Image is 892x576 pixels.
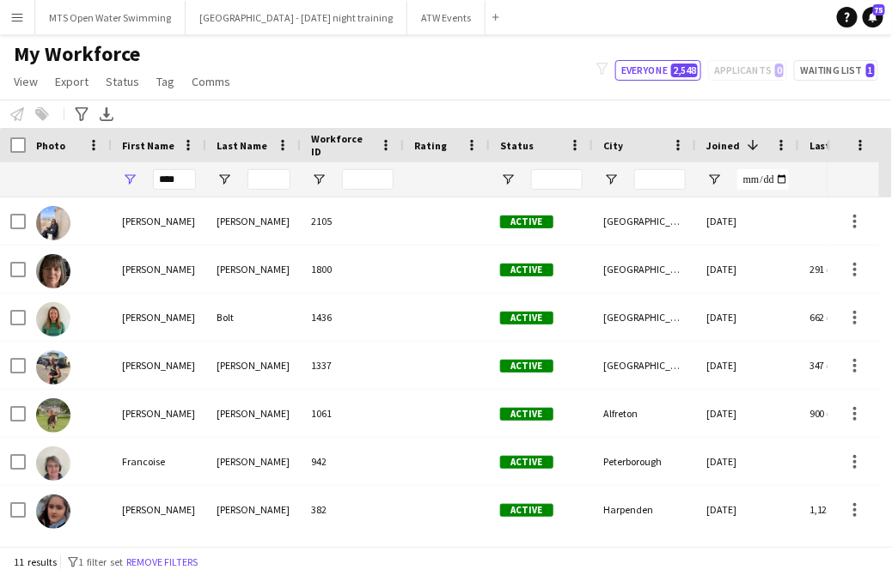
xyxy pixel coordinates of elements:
span: 1 filter set [78,555,123,568]
div: Peterborough [593,438,696,485]
span: First Name [122,139,174,152]
div: [PERSON_NAME] [206,438,301,485]
button: ATW Events [407,1,486,34]
span: Active [500,215,553,228]
div: [PERSON_NAME] [206,342,301,389]
a: Comms [185,70,237,93]
img: Francesca Raynor [36,398,70,433]
div: [PERSON_NAME] [112,390,206,437]
img: Frances Gamble [36,206,70,240]
span: Last Name [217,139,267,152]
span: Active [500,264,553,276]
div: [PERSON_NAME] [206,486,301,533]
span: Active [500,360,553,373]
div: 1337 [301,342,404,389]
a: View [7,70,45,93]
div: 2105 [301,197,404,245]
input: City Filter Input [634,169,686,190]
img: Francoise Barron [36,446,70,481]
div: 382 [301,486,404,533]
input: Workforce ID Filter Input [342,169,394,190]
div: [DATE] [696,438,799,485]
input: Status Filter Input [531,169,583,190]
span: Status [106,74,139,89]
div: [PERSON_NAME] [112,294,206,341]
span: Tag [156,74,174,89]
span: 1 [866,64,875,77]
button: Open Filter Menu [122,172,137,187]
div: Alfreton [593,390,696,437]
span: Workforce ID [311,132,373,158]
img: Fran Wade [36,254,70,288]
div: [DATE] [696,486,799,533]
img: Fran Bayne [36,494,70,529]
a: Tag [150,70,181,93]
div: 1061 [301,390,404,437]
div: [PERSON_NAME] [206,246,301,293]
span: Active [500,456,553,469]
a: Export [48,70,95,93]
button: Open Filter Menu [603,172,619,187]
span: Status [500,139,534,152]
div: [GEOGRAPHIC_DATA] [593,294,696,341]
app-action-btn: Advanced filters [71,104,92,124]
span: View [14,74,38,89]
div: [PERSON_NAME] [112,246,206,293]
app-action-btn: Export XLSX [96,104,117,124]
div: [DATE] [696,390,799,437]
input: First Name Filter Input [153,169,196,190]
button: MTS Open Water Swimming [35,1,186,34]
div: [GEOGRAPHIC_DATA] [593,197,696,245]
span: Export [55,74,89,89]
div: [GEOGRAPHIC_DATA] [593,246,696,293]
div: [PERSON_NAME] [112,486,206,533]
button: Everyone2,548 [615,60,701,81]
div: [PERSON_NAME] [112,342,206,389]
div: [DATE] [696,342,799,389]
div: 1800 [301,246,404,293]
a: 75 [863,7,883,27]
button: Waiting list1 [794,60,878,81]
span: Rating [414,139,447,152]
div: Francoise [112,438,206,485]
div: [DATE] [696,197,799,245]
span: Comms [192,74,230,89]
div: Bolt [206,294,301,341]
span: Active [500,408,553,421]
span: Active [500,504,553,517]
img: Francesca Bolt [36,302,70,337]
span: 75 [873,4,885,15]
button: Open Filter Menu [311,172,327,187]
div: [PERSON_NAME] [206,390,301,437]
span: Photo [36,139,65,152]
span: Last job [810,139,848,152]
button: Remove filters [123,553,201,572]
input: Joined Filter Input [737,169,789,190]
button: Open Filter Menu [706,172,722,187]
div: [DATE] [696,294,799,341]
button: [GEOGRAPHIC_DATA] - [DATE] night training [186,1,407,34]
span: Active [500,312,553,324]
span: Joined [706,139,740,152]
span: 2,548 [671,64,698,77]
div: [DATE] [696,246,799,293]
div: Harpenden [593,486,696,533]
button: Open Filter Menu [217,172,232,187]
div: [PERSON_NAME] [112,197,206,245]
a: Status [99,70,146,93]
input: Last Name Filter Input [247,169,290,190]
img: Frank Holmes [36,350,70,385]
div: 1436 [301,294,404,341]
div: [GEOGRAPHIC_DATA] [593,342,696,389]
span: City [603,139,623,152]
button: Open Filter Menu [500,172,516,187]
div: 942 [301,438,404,485]
div: [PERSON_NAME] [206,197,301,245]
span: My Workforce [14,41,140,67]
